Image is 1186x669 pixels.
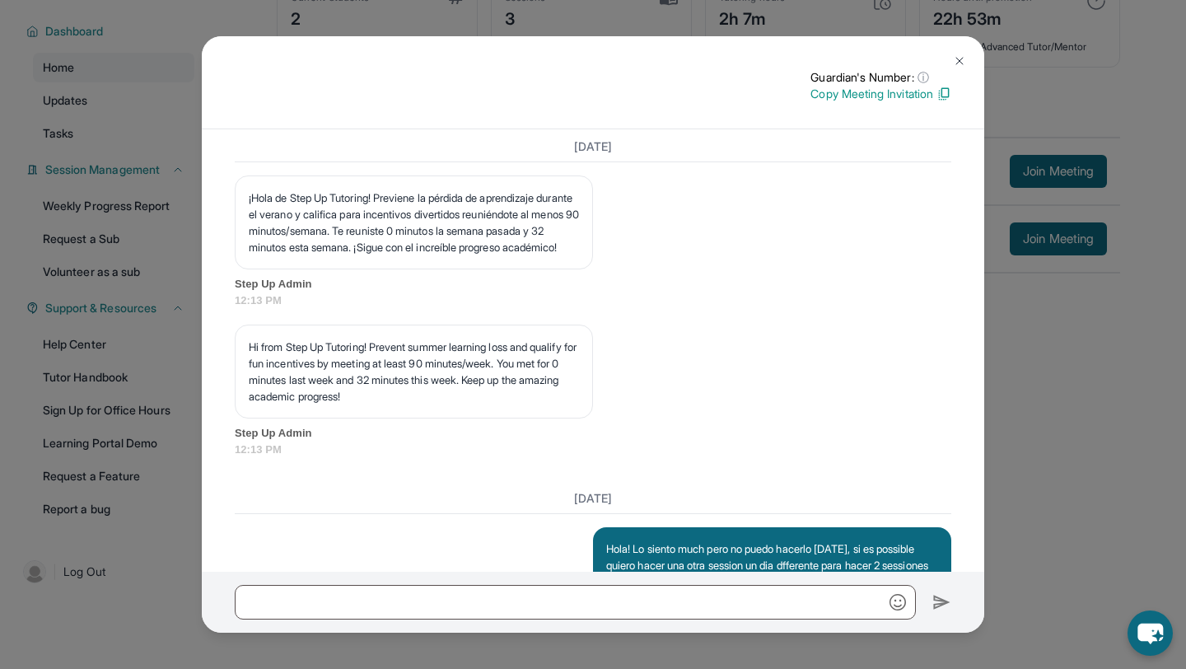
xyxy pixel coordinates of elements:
h3: [DATE] [235,138,951,155]
p: Guardian's Number: [810,69,951,86]
span: 12:13 PM [235,292,951,309]
img: Send icon [932,592,951,612]
p: Hi from Step Up Tutoring! Prevent summer learning loss and qualify for fun incentives by meeting ... [249,339,579,405]
h3: [DATE] [235,490,951,507]
span: Step Up Admin [235,425,951,442]
img: Emoji [889,594,906,611]
span: ⓘ [918,69,929,86]
img: Copy Icon [936,87,951,101]
span: Step Up Admin [235,276,951,292]
span: 12:13 PM [235,442,951,458]
p: Hola! Lo siento much pero no puedo hacerlo [DATE], si es possible quiero hacer una otra session u... [606,540,938,590]
p: ¡Hola de Step Up Tutoring! Previene la pérdida de aprendizaje durante el verano y califica para i... [249,189,579,255]
p: Copy Meeting Invitation [810,86,951,102]
button: chat-button [1128,611,1173,656]
img: Close Icon [953,54,966,68]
